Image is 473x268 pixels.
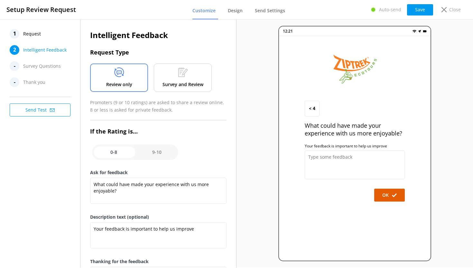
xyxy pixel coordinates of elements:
[90,222,227,248] textarea: Your feedback is important to help us improve
[23,45,67,55] span: Intelligent Feedback
[10,29,19,39] div: 1
[228,7,243,14] span: Design
[23,29,41,39] span: Request
[6,5,76,15] h3: Setup Review Request
[326,49,383,88] img: 40-1614892838.png
[423,29,427,33] img: battery.png
[305,144,405,149] label: Your feedback is important to help us improve
[10,104,70,116] button: Send Test
[90,258,227,265] label: Thanking for the feedback
[90,169,227,176] label: Ask for feedback
[90,48,227,57] h3: Request Type
[90,213,227,221] label: Description text (optional)
[106,81,132,88] p: Review only
[10,61,19,71] div: -
[162,81,203,88] p: Survey and Review
[309,105,315,112] span: < 4
[379,6,401,13] p: Auto-send
[10,77,19,87] div: -
[10,45,19,55] div: 2
[23,77,45,87] span: Thank you
[413,29,416,33] img: wifi.png
[374,189,405,202] button: OK
[90,178,227,204] textarea: What could have made your experience with us more enjoyable?
[192,7,216,14] span: Customize
[90,99,227,114] p: Promoters (9 or 10 ratings) are asked to share a review online. 8 or less is asked for private fe...
[255,7,285,14] span: Send Settings
[90,29,227,41] h2: Intelligent Feedback
[305,122,405,137] p: What could have made your experience with us more enjoyable?
[23,61,61,71] span: Survey Questions
[449,6,461,13] p: Close
[407,4,433,15] button: Save
[283,28,293,34] p: 12:21
[418,29,422,33] img: near-me.png
[90,127,227,136] h3: If the Rating is...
